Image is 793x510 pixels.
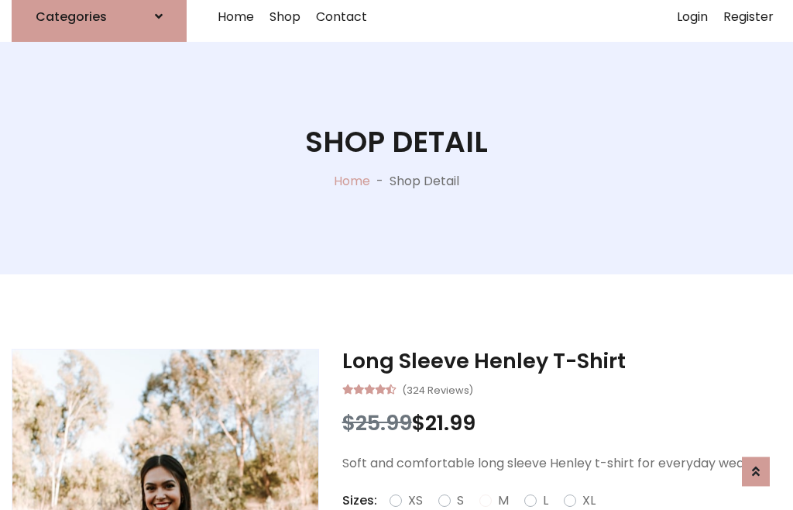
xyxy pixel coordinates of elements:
[342,491,377,510] p: Sizes:
[408,491,423,510] label: XS
[582,491,596,510] label: XL
[457,491,464,510] label: S
[342,454,781,473] p: Soft and comfortable long sleeve Henley t-shirt for everyday wear.
[370,172,390,191] p: -
[342,408,412,437] span: $25.99
[36,9,107,24] h6: Categories
[543,491,548,510] label: L
[334,172,370,190] a: Home
[305,125,488,160] h1: Shop Detail
[342,349,781,374] h3: Long Sleeve Henley T-Shirt
[390,172,459,191] p: Shop Detail
[342,411,781,436] h3: $
[498,491,509,510] label: M
[402,380,473,398] small: (324 Reviews)
[425,408,475,437] span: 21.99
